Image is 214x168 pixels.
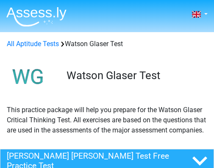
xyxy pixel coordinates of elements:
a: All Aptitude Tests [7,40,59,48]
h3: Watson Glaser Test [67,69,201,82]
img: watson glaser test [7,56,50,98]
p: This practice package will help you prepare for the Watson Glaser Critical Thinking Test. All exe... [7,105,207,135]
div: Watson Glaser Test [3,39,211,49]
img: Assessly [6,7,67,27]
